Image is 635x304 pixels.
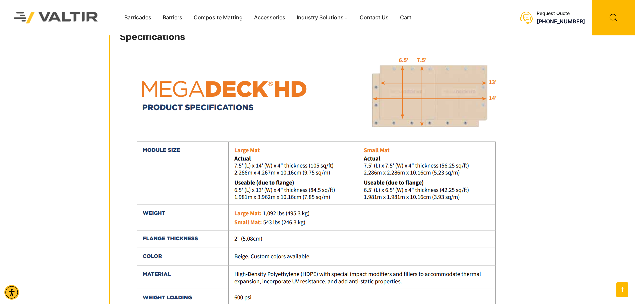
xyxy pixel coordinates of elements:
h2: Specifications [120,31,516,43]
a: Accessories [248,13,291,23]
div: Request Quote [537,11,585,16]
img: Valtir Rentals [5,3,107,32]
a: Composite Matting [188,13,248,23]
a: Industry Solutions [291,13,354,23]
a: call (888) 496-3625 [537,18,585,25]
div: Accessibility Menu [4,285,19,300]
a: Barricades [119,13,157,23]
a: Contact Us [354,13,394,23]
a: Open this option [616,282,628,297]
a: Barriers [157,13,188,23]
a: Cart [394,13,417,23]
